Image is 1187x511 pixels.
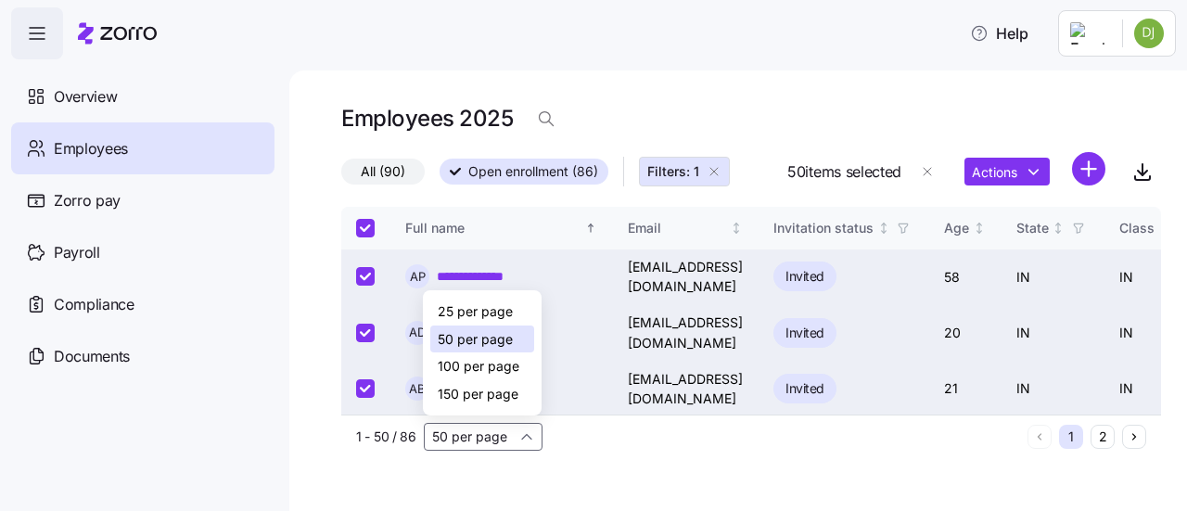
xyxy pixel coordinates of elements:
div: Not sorted [1052,222,1065,235]
td: 21 [929,362,1002,417]
a: Compliance [11,278,274,330]
span: 50 per page [438,329,513,350]
input: Select record 1 [356,267,375,286]
span: A P [410,271,426,283]
h1: Employees 2025 [341,104,513,133]
div: Not sorted [1157,222,1170,235]
span: Overview [54,85,117,109]
button: 2 [1091,425,1115,449]
div: Age [944,218,969,238]
span: Filters: 1 [647,162,699,181]
button: Filters: 1 [639,157,730,186]
span: Documents [54,345,130,368]
div: Not sorted [877,222,890,235]
th: Full nameSorted ascending [390,207,613,249]
td: [EMAIL_ADDRESS][DOMAIN_NAME] [613,362,759,417]
svg: add icon [1072,152,1105,185]
td: IN [1002,362,1104,417]
button: 1 [1059,425,1083,449]
div: Invitation status [773,218,874,238]
td: IN [1002,305,1104,361]
a: Documents [11,330,274,382]
span: 25 per page [438,301,513,322]
span: Invited [785,377,824,400]
th: EmailNot sorted [613,207,759,249]
span: Zorro pay [54,189,121,212]
span: Actions [972,166,1017,179]
th: Invitation statusNot sorted [759,207,929,249]
span: Employees [54,137,128,160]
td: 20 [929,305,1002,361]
span: All (90) [361,160,405,184]
div: Not sorted [730,222,743,235]
span: A B [409,383,426,395]
span: 100 per page [438,356,519,377]
input: Select record 2 [356,324,375,342]
button: Help [955,15,1043,52]
button: Previous page [1027,425,1052,449]
span: Invited [785,322,824,344]
a: Zorro pay [11,174,274,226]
th: StateNot sorted [1002,207,1104,249]
button: Actions [964,158,1050,185]
td: [EMAIL_ADDRESS][DOMAIN_NAME] [613,249,759,305]
span: 1 - 50 / 86 [356,428,416,446]
span: Compliance [54,293,134,316]
span: A D [409,326,426,339]
td: 58 [929,249,1002,305]
div: Class [1119,218,1155,238]
span: 50 items selected [787,160,901,184]
button: Next page [1122,425,1146,449]
td: [EMAIL_ADDRESS][DOMAIN_NAME] [613,305,759,361]
span: Open enrollment (86) [468,160,598,184]
a: Overview [11,70,274,122]
div: Not sorted [973,222,986,235]
span: Invited [785,265,824,287]
td: IN [1002,249,1104,305]
img: ebbf617f566908890dfd872f8ec40b3c [1134,19,1164,48]
a: Payroll [11,226,274,278]
img: Employer logo [1070,22,1107,45]
span: Help [970,22,1028,45]
div: Full name [405,218,581,238]
div: State [1016,218,1049,238]
a: Employees [11,122,274,174]
div: Sorted ascending [584,222,597,235]
span: 150 per page [438,384,518,404]
input: Select record 3 [356,379,375,398]
div: Email [628,218,727,238]
input: Select all records [356,219,375,237]
th: AgeNot sorted [929,207,1002,249]
span: Payroll [54,241,100,264]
